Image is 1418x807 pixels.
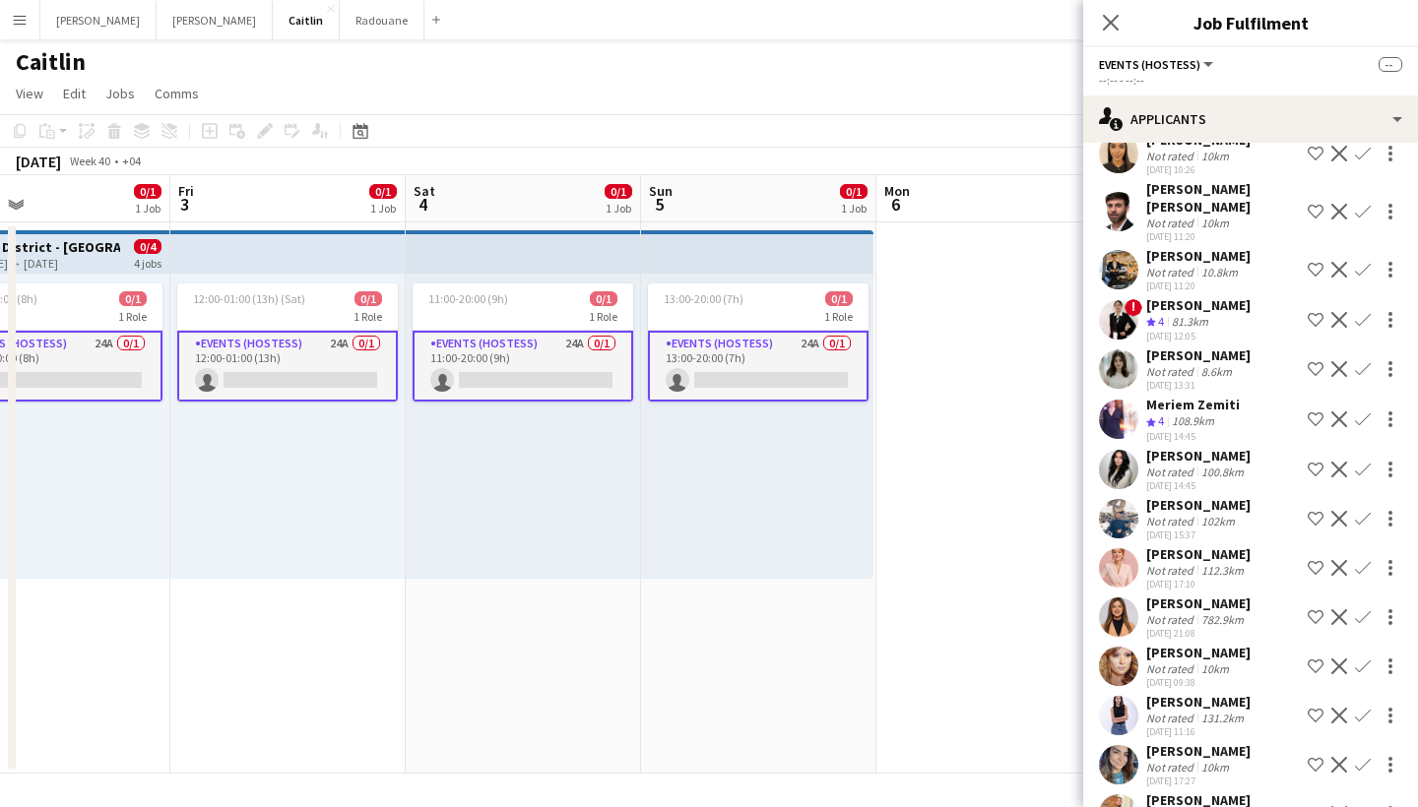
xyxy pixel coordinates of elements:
[1197,149,1233,163] div: 10km
[178,182,194,200] span: Fri
[1168,314,1212,331] div: 81.3km
[1197,612,1248,627] div: 782.9km
[1083,95,1418,143] div: Applicants
[664,291,743,306] span: 13:00-20:00 (7h)
[1146,496,1251,514] div: [PERSON_NAME]
[1197,760,1233,775] div: 10km
[370,201,396,216] div: 1 Job
[135,201,161,216] div: 1 Job
[648,331,869,402] app-card-role: Events (Hostess)24A0/113:00-20:00 (7h)
[1146,163,1251,176] div: [DATE] 10:26
[1146,396,1240,413] div: Meriem Zemiti
[16,47,86,77] h1: Caitlin
[428,291,508,306] span: 11:00-20:00 (9h)
[147,81,207,106] a: Comms
[606,201,631,216] div: 1 Job
[1146,514,1197,528] div: Not rated
[97,81,143,106] a: Jobs
[1158,413,1164,428] span: 4
[824,309,853,324] span: 1 Role
[1146,330,1251,342] div: [DATE] 12:05
[884,182,910,200] span: Mon
[134,239,161,254] span: 0/4
[16,85,43,102] span: View
[414,182,435,200] span: Sat
[648,283,869,402] app-job-card: 13:00-20:00 (7h)0/11 RoleEvents (Hostess)24A0/113:00-20:00 (7h)
[65,154,114,168] span: Week 40
[354,309,382,324] span: 1 Role
[273,1,340,39] button: Caitlin
[1083,10,1418,35] h3: Job Fulfilment
[118,309,147,324] span: 1 Role
[340,1,424,39] button: Radouane
[122,154,141,168] div: +04
[1146,265,1197,279] div: Not rated
[1099,57,1200,72] span: Events (Hostess)
[177,283,398,402] app-job-card: 12:00-01:00 (13h) (Sat)0/11 RoleEvents (Hostess)24A0/112:00-01:00 (13h)
[1146,760,1197,775] div: Not rated
[55,81,94,106] a: Edit
[105,85,135,102] span: Jobs
[1146,346,1251,364] div: [PERSON_NAME]
[1146,644,1251,661] div: [PERSON_NAME]
[1125,299,1142,317] span: !
[1146,711,1197,725] div: Not rated
[413,283,633,402] app-job-card: 11:00-20:00 (9h)0/11 RoleEvents (Hostess)24A0/111:00-20:00 (9h)
[1168,413,1218,430] div: 108.9km
[413,331,633,402] app-card-role: Events (Hostess)24A0/111:00-20:00 (9h)
[134,184,161,199] span: 0/1
[1146,594,1251,612] div: [PERSON_NAME]
[1197,661,1233,676] div: 10km
[1379,57,1402,72] span: --
[1146,149,1197,163] div: Not rated
[590,291,617,306] span: 0/1
[605,184,632,199] span: 0/1
[1146,447,1251,465] div: [PERSON_NAME]
[1146,775,1251,787] div: [DATE] 17:27
[1146,216,1197,230] div: Not rated
[1146,364,1197,379] div: Not rated
[1197,216,1233,230] div: 10km
[40,1,157,39] button: [PERSON_NAME]
[157,1,273,39] button: [PERSON_NAME]
[63,85,86,102] span: Edit
[1146,230,1300,243] div: [DATE] 11:20
[840,184,868,199] span: 0/1
[16,152,61,171] div: [DATE]
[134,254,161,271] div: 4 jobs
[1146,247,1251,265] div: [PERSON_NAME]
[155,85,199,102] span: Comms
[1197,465,1248,479] div: 100.8km
[646,193,673,216] span: 5
[411,193,435,216] span: 4
[1146,528,1251,541] div: [DATE] 15:37
[1146,627,1251,640] div: [DATE] 21:08
[1146,661,1197,676] div: Not rated
[1197,364,1236,379] div: 8.6km
[1099,57,1216,72] button: Events (Hostess)
[1099,73,1402,88] div: --:-- - --:--
[1146,545,1251,563] div: [PERSON_NAME]
[1146,725,1251,738] div: [DATE] 11:16
[825,291,853,306] span: 0/1
[1146,742,1251,760] div: [PERSON_NAME]
[1197,563,1248,578] div: 112.3km
[1146,379,1251,392] div: [DATE] 13:31
[1146,612,1197,627] div: Not rated
[1146,279,1251,292] div: [DATE] 11:20
[119,291,147,306] span: 0/1
[1146,563,1197,578] div: Not rated
[354,291,382,306] span: 0/1
[175,193,194,216] span: 3
[369,184,397,199] span: 0/1
[1146,180,1300,216] div: [PERSON_NAME] [PERSON_NAME]
[193,291,305,306] span: 12:00-01:00 (13h) (Sat)
[881,193,910,216] span: 6
[1146,578,1251,590] div: [DATE] 17:10
[1146,430,1240,443] div: [DATE] 14:45
[1197,514,1239,528] div: 102km
[177,331,398,402] app-card-role: Events (Hostess)24A0/112:00-01:00 (13h)
[1197,265,1242,279] div: 10.8km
